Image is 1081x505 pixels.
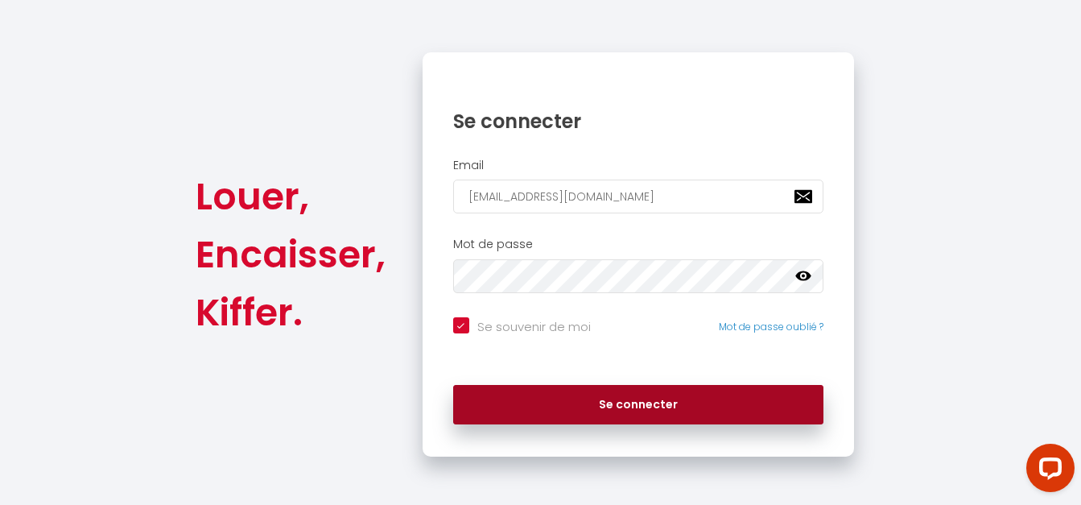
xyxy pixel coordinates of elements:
iframe: LiveChat chat widget [1013,437,1081,505]
h1: Se connecter [453,109,824,134]
input: Ton Email [453,180,824,213]
div: Kiffer. [196,284,386,341]
button: Se connecter [453,385,824,425]
h2: Email [453,159,824,172]
div: Encaisser, [196,226,386,284]
a: Mot de passe oublié ? [719,320,823,333]
h2: Mot de passe [453,238,824,251]
div: Louer, [196,168,386,226]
